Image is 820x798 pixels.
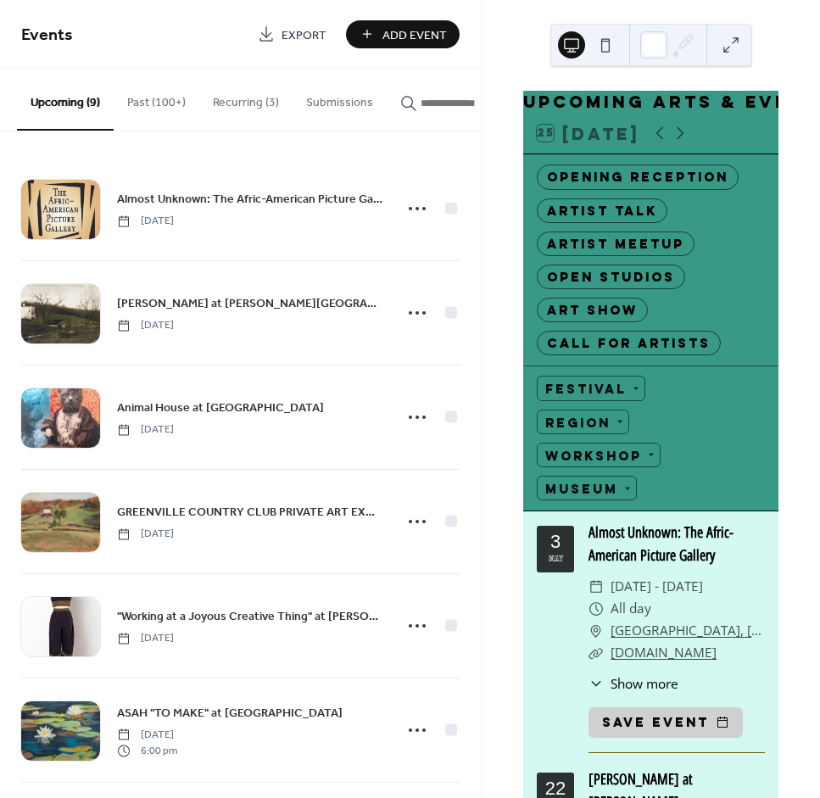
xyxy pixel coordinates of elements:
span: Almost Unknown: The Afric-American Picture Gallery [117,191,383,209]
a: [PERSON_NAME] at [PERSON_NAME][GEOGRAPHIC_DATA], at [GEOGRAPHIC_DATA] [117,293,383,313]
a: ASAH "TO MAKE" at [GEOGRAPHIC_DATA] [117,703,343,723]
a: Animal House at [GEOGRAPHIC_DATA] [117,398,324,417]
div: Opening Reception [537,165,739,189]
button: Past (100+) [114,69,199,129]
span: [DATE] [117,527,174,542]
span: Show more [611,674,678,694]
a: [DOMAIN_NAME] [611,644,717,661]
div: Artist Meetup [537,232,694,256]
a: [GEOGRAPHIC_DATA], [STREET_ADDRESS][PERSON_NAME][US_STATE] [611,620,765,642]
span: Events [21,19,73,52]
div: Artist Talk [537,198,667,223]
span: [DATE] [117,422,174,438]
button: Submissions [293,69,387,129]
div: Open Studios [537,265,685,289]
div: Upcoming Arts & Events [523,91,778,113]
span: Add Event [382,26,447,44]
div: ​ [589,620,604,642]
div: ​ [589,576,604,598]
span: [DATE] - [DATE] [611,576,703,598]
div: May [549,555,563,565]
span: Export [282,26,326,44]
button: Add Event [346,20,460,48]
span: "Working at a Joyous Creative Thing" at [PERSON_NAME][GEOGRAPHIC_DATA] [117,608,383,626]
button: ​Show more [589,674,678,694]
span: [DATE] [117,214,174,229]
span: Animal House at [GEOGRAPHIC_DATA] [117,399,324,417]
button: Save event [589,707,743,738]
a: Export [245,20,339,48]
div: ​ [589,642,604,664]
span: ASAH "TO MAKE" at [GEOGRAPHIC_DATA] [117,705,343,723]
div: 3 [550,533,561,551]
span: [DATE] [117,318,174,333]
div: Call for Artists [537,331,721,355]
a: GREENVILLE COUNTRY CLUB PRIVATE ART EXHIBITION [117,502,383,522]
span: GREENVILLE COUNTRY CLUB PRIVATE ART EXHIBITION [117,504,383,522]
div: ​ [589,674,604,694]
button: Recurring (3) [199,69,293,129]
a: Almost Unknown: The Afric-American Picture Gallery [117,189,383,209]
div: Art Show [537,298,648,322]
button: Upcoming (9) [17,69,114,131]
div: ​ [589,598,604,620]
span: 6:00 pm [117,743,177,758]
a: Almost Unknown: The Afric-American Picture Gallery [589,523,734,563]
span: [DATE] [117,631,174,646]
span: [DATE] [117,728,177,743]
a: "Working at a Joyous Creative Thing" at [PERSON_NAME][GEOGRAPHIC_DATA] [117,606,383,626]
div: 22 [545,779,566,798]
span: All day [611,598,651,620]
span: [PERSON_NAME] at [PERSON_NAME][GEOGRAPHIC_DATA], at [GEOGRAPHIC_DATA] [117,295,383,313]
